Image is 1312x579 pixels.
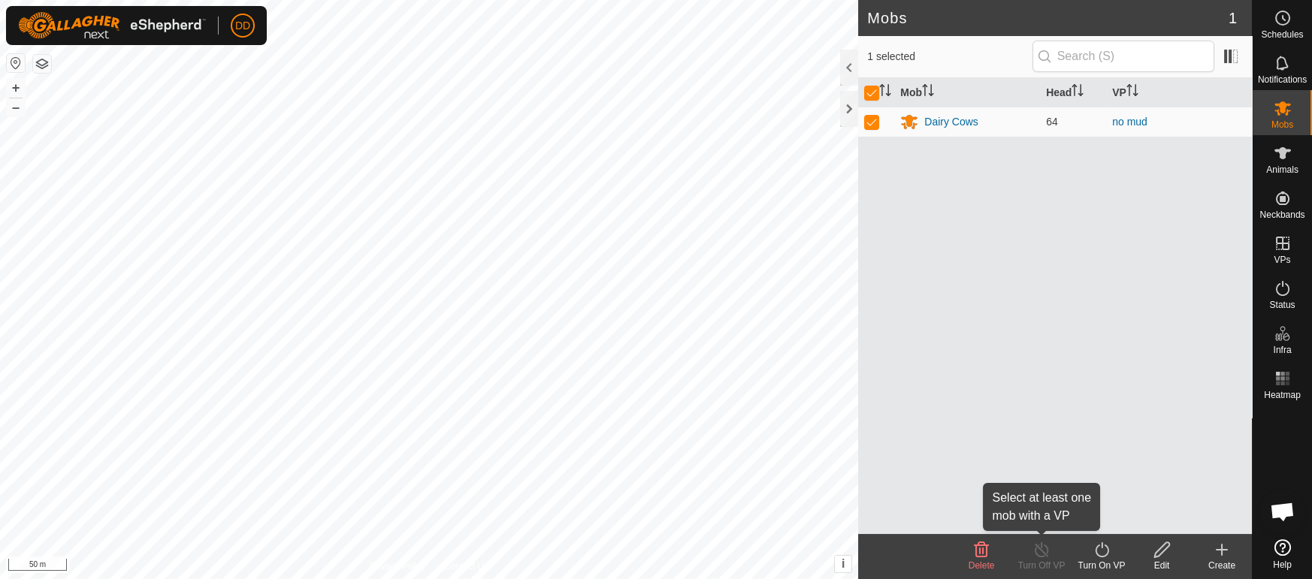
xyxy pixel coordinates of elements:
[1261,30,1303,39] span: Schedules
[867,49,1032,65] span: 1 selected
[7,98,25,116] button: –
[1072,559,1132,572] div: Turn On VP
[1132,559,1192,572] div: Edit
[1259,210,1304,219] span: Neckbands
[1011,559,1072,572] div: Turn Off VP
[1229,7,1237,29] span: 1
[235,18,250,34] span: DD
[370,559,426,573] a: Privacy Policy
[1032,41,1214,72] input: Search (S)
[969,560,995,571] span: Delete
[1271,120,1293,129] span: Mobs
[922,86,934,98] p-sorticon: Activate to sort
[1260,489,1305,534] div: Open chat
[1126,86,1138,98] p-sorticon: Activate to sort
[1253,533,1312,575] a: Help
[1273,345,1291,354] span: Infra
[1258,75,1307,84] span: Notifications
[1040,78,1106,107] th: Head
[842,557,845,570] span: i
[835,556,851,572] button: i
[1273,560,1292,569] span: Help
[867,9,1229,27] h2: Mobs
[894,78,1040,107] th: Mob
[444,559,488,573] a: Contact Us
[1106,78,1252,107] th: VP
[879,86,891,98] p-sorticon: Activate to sort
[18,12,206,39] img: Gallagher Logo
[1046,116,1058,128] span: 64
[1274,255,1290,264] span: VPs
[1266,165,1298,174] span: Animals
[1192,559,1252,572] div: Create
[924,114,978,130] div: Dairy Cows
[7,54,25,72] button: Reset Map
[1269,300,1295,309] span: Status
[33,55,51,73] button: Map Layers
[1072,86,1084,98] p-sorticon: Activate to sort
[1264,391,1301,400] span: Heatmap
[7,79,25,97] button: +
[1112,116,1147,128] a: no mud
